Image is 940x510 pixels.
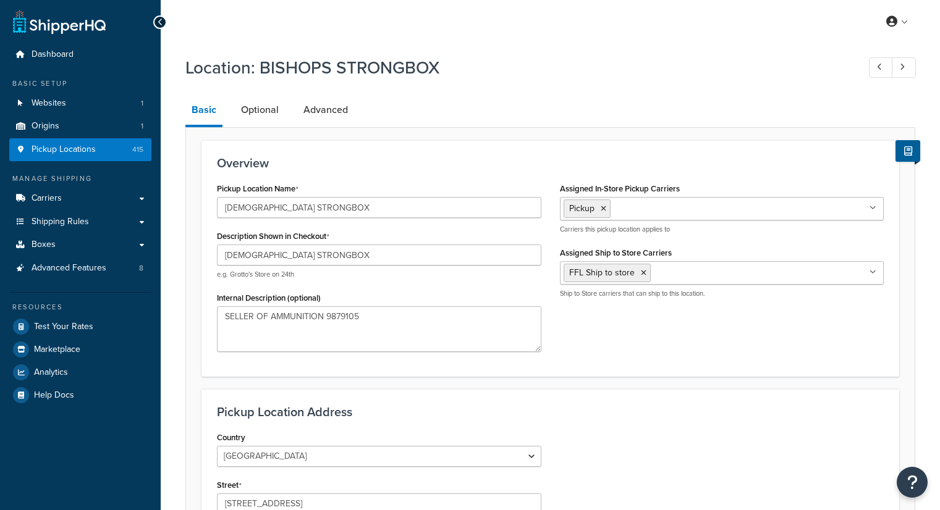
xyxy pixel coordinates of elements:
[9,233,151,256] a: Boxes
[9,173,151,184] div: Manage Shipping
[217,433,245,442] label: Country
[560,248,672,257] label: Assigned Ship to Store Carriers
[139,263,143,274] span: 8
[217,270,541,279] p: e.g. Grotto's Store on 24th
[235,95,285,125] a: Optional
[32,193,62,204] span: Carriers
[217,405,884,419] h3: Pickup Location Address
[9,338,151,361] a: Marketplace
[892,57,916,78] a: Next Record
[217,306,541,352] textarea: SELLER OF AMMUNITION 9879105
[9,257,151,280] a: Advanced Features8
[9,138,151,161] li: Pickup Locations
[9,43,151,66] a: Dashboard
[560,289,884,298] p: Ship to Store carriers that can ship to this location.
[141,121,143,132] span: 1
[9,115,151,138] li: Origins
[9,92,151,115] a: Websites1
[560,184,680,193] label: Assigned In-Store Pickup Carriers
[560,225,884,234] p: Carriers this pickup location applies to
[32,121,59,132] span: Origins
[9,302,151,312] div: Resources
[9,361,151,383] a: Analytics
[32,240,56,250] span: Boxes
[9,384,151,406] a: Help Docs
[9,187,151,210] a: Carriers
[34,367,68,378] span: Analytics
[217,232,329,241] label: Description Shown in Checkout
[185,95,222,127] a: Basic
[185,56,846,80] h1: Location: BISHOPS STRONGBOX
[9,138,151,161] a: Pickup Locations415
[869,57,893,78] a: Previous Record
[9,211,151,233] a: Shipping Rules
[9,257,151,280] li: Advanced Features
[9,115,151,138] a: Origins1
[9,316,151,338] a: Test Your Rates
[34,390,74,401] span: Help Docs
[32,263,106,274] span: Advanced Features
[34,345,80,355] span: Marketplace
[569,266,635,279] span: FFL Ship to store
[32,217,89,227] span: Shipping Rules
[9,78,151,89] div: Basic Setup
[217,184,299,194] label: Pickup Location Name
[897,467,928,498] button: Open Resource Center
[9,92,151,115] li: Websites
[32,49,74,60] span: Dashboard
[896,140,920,162] button: Show Help Docs
[569,202,595,215] span: Pickup
[141,98,143,109] span: 1
[32,144,96,155] span: Pickup Locations
[32,98,66,109] span: Websites
[34,322,93,332] span: Test Your Rates
[217,480,242,490] label: Street
[217,156,884,170] h3: Overview
[217,293,321,303] label: Internal Description (optional)
[297,95,354,125] a: Advanced
[132,144,143,155] span: 415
